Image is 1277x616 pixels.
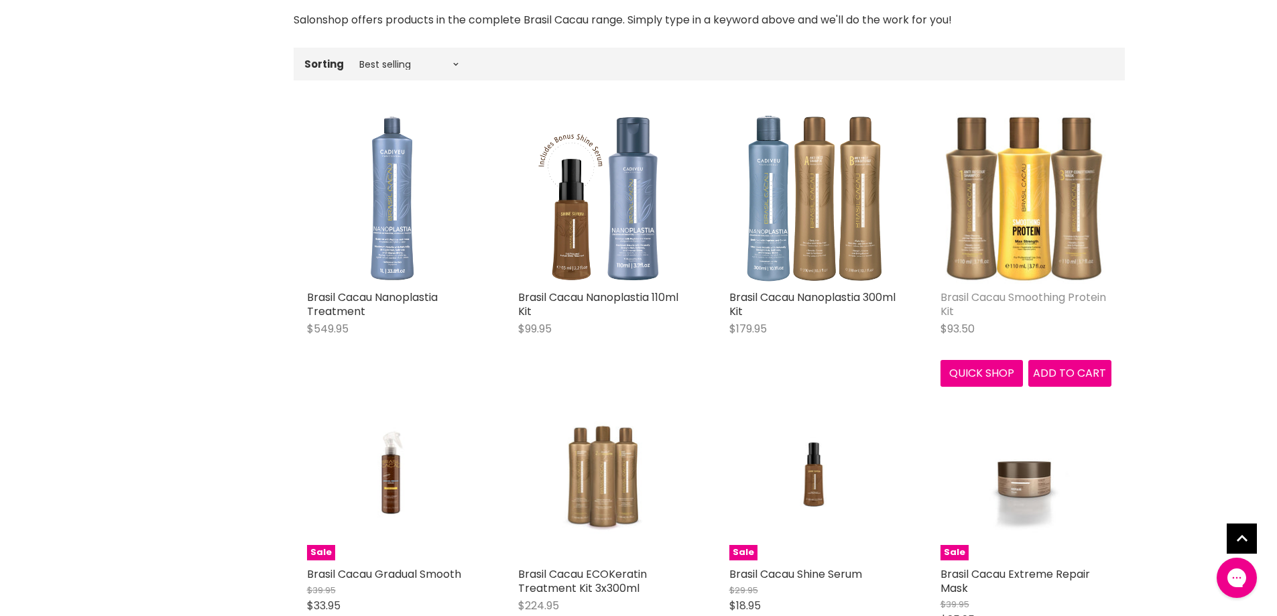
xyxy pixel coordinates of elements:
[518,113,689,284] img: Brasil Cacau Nanoplastia 110ml Kit
[518,598,559,613] span: $224.95
[307,389,478,560] a: Brasil Cacau Gradual SmoothSale
[307,290,438,319] a: Brasil Cacau Nanoplastia Treatment
[307,566,461,582] a: Brasil Cacau Gradual Smooth
[546,389,660,560] img: Brasil Cacau ECOKeratin Treatment Kit 3x300ml
[940,321,975,336] span: $93.50
[757,389,871,560] img: Brasil Cacau Shine Serum
[940,360,1024,387] button: Quick shop
[729,545,757,560] span: Sale
[940,290,1106,319] a: Brasil Cacau Smoothing Protein Kit
[304,58,344,70] label: Sorting
[1028,360,1111,387] button: Add to cart
[969,389,1083,560] img: Brasil Cacau Extreme Repair Mask
[940,113,1111,284] img: Brasil Cacau Smoothing Protein Kit
[1033,365,1106,381] span: Add to cart
[1210,553,1264,603] iframe: Gorgias live chat messenger
[518,290,678,319] a: Brasil Cacau Nanoplastia 110ml Kit
[940,545,969,560] span: Sale
[307,598,341,613] span: $33.95
[729,389,900,560] a: Brasil Cacau Shine SerumSale
[307,321,349,336] span: $549.95
[307,113,478,284] img: Brasil Cacau Nanoplastia Treatment
[940,389,1111,560] a: Brasil Cacau Extreme Repair MaskSale
[729,321,767,336] span: $179.95
[729,290,896,319] a: Brasil Cacau Nanoplastia 300ml Kit
[729,598,761,613] span: $18.95
[729,566,862,582] a: Brasil Cacau Shine Serum
[940,566,1090,596] a: Brasil Cacau Extreme Repair Mask
[940,598,969,611] span: $39.95
[518,566,647,596] a: Brasil Cacau ECOKeratin Treatment Kit 3x300ml
[294,11,1125,29] p: Salonshop offers products in the complete Brasil Cacau range. Simply type in a keyword above and ...
[729,113,900,284] img: Brasil Cacau Nanoplastia 300ml Kit
[307,584,336,597] span: $39.95
[307,545,335,560] span: Sale
[335,389,449,560] img: Brasil Cacau Gradual Smooth
[518,389,689,560] a: Brasil Cacau ECOKeratin Treatment Kit 3x300ml
[518,321,552,336] span: $99.95
[729,584,758,597] span: $29.95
